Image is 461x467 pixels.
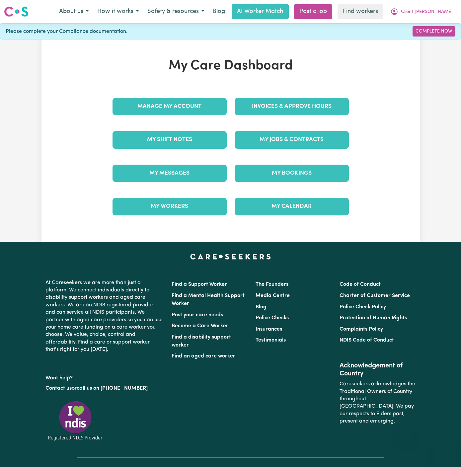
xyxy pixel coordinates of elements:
[401,8,453,16] span: Client [PERSON_NAME]
[256,293,290,298] a: Media Centre
[113,131,227,148] a: My Shift Notes
[45,400,105,441] img: Registered NDIS provider
[172,312,223,318] a: Post your care needs
[340,315,407,321] a: Protection of Human Rights
[340,304,386,310] a: Police Check Policy
[235,98,349,115] a: Invoices & Approve Hours
[256,327,282,332] a: Insurances
[45,372,164,382] p: Want help?
[235,198,349,215] a: My Calendar
[340,378,416,428] p: Careseekers acknowledges the Traditional Owners of Country throughout [GEOGRAPHIC_DATA]. We pay o...
[232,4,289,19] a: AI Worker Match
[340,327,383,332] a: Complaints Policy
[113,198,227,215] a: My Workers
[235,165,349,182] a: My Bookings
[172,323,228,329] a: Become a Care Worker
[399,425,412,438] iframe: Close message
[113,165,227,182] a: My Messages
[6,28,127,36] span: Please complete your Compliance documentation.
[256,282,288,287] a: The Founders
[256,315,289,321] a: Police Checks
[338,4,383,19] a: Find workers
[434,440,456,462] iframe: Button to launch messaging window
[340,293,410,298] a: Charter of Customer Service
[113,98,227,115] a: Manage My Account
[386,5,457,19] button: My Account
[109,58,353,74] h1: My Care Dashboard
[340,282,381,287] a: Code of Conduct
[235,131,349,148] a: My Jobs & Contracts
[294,4,332,19] a: Post a job
[45,276,164,356] p: At Careseekers we are more than just a platform. We connect individuals directly to disability su...
[45,382,164,395] p: or
[143,5,208,19] button: Safety & resources
[190,254,271,259] a: Careseekers home page
[340,338,394,343] a: NDIS Code of Conduct
[172,293,245,306] a: Find a Mental Health Support Worker
[4,6,29,18] img: Careseekers logo
[256,338,286,343] a: Testimonials
[4,4,29,19] a: Careseekers logo
[172,335,231,348] a: Find a disability support worker
[256,304,267,310] a: Blog
[93,5,143,19] button: How it works
[45,386,72,391] a: Contact us
[172,282,227,287] a: Find a Support Worker
[340,362,416,378] h2: Acknowledgement of Country
[172,353,235,359] a: Find an aged care worker
[55,5,93,19] button: About us
[77,386,148,391] a: call us on [PHONE_NUMBER]
[413,26,455,37] a: Complete Now
[208,4,229,19] a: Blog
